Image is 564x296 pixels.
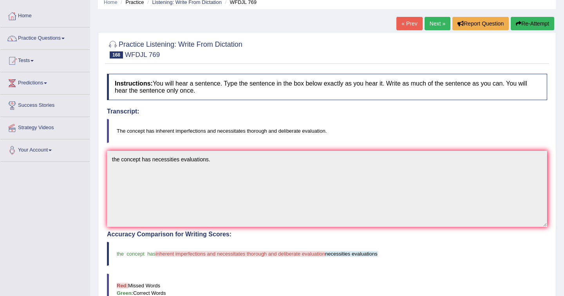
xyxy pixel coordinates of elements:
[107,74,547,100] h4: You will hear a sentence. Type the sentence in the box below exactly as you hear it. Write as muc...
[0,95,90,114] a: Success Stories
[117,290,133,296] b: Green:
[125,51,160,58] small: WFDJL 769
[110,51,123,58] span: 168
[107,108,547,115] h4: Transcript:
[0,72,90,92] a: Predictions
[0,139,90,159] a: Your Account
[325,251,378,257] span: necessities evaluations
[127,251,145,257] span: concept
[107,39,242,58] h2: Practice Listening: Write From Dictation
[0,5,90,25] a: Home
[511,17,554,30] button: Re-Attempt
[117,283,128,289] b: Red:
[117,251,124,257] span: the
[452,17,509,30] button: Report Question
[0,117,90,137] a: Strategy Videos
[396,17,422,30] a: « Prev
[107,231,547,238] h4: Accuracy Comparison for Writing Scores:
[0,50,90,69] a: Tests
[147,251,155,257] span: has
[425,17,450,30] a: Next »
[115,80,153,87] b: Instructions:
[0,27,90,47] a: Practice Questions
[155,251,325,257] span: inherent imperfections and necessitates thorough and deliberate evaluation
[107,119,547,143] blockquote: The concept has inherent imperfections and necessitates thorough and deliberate evaluation.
